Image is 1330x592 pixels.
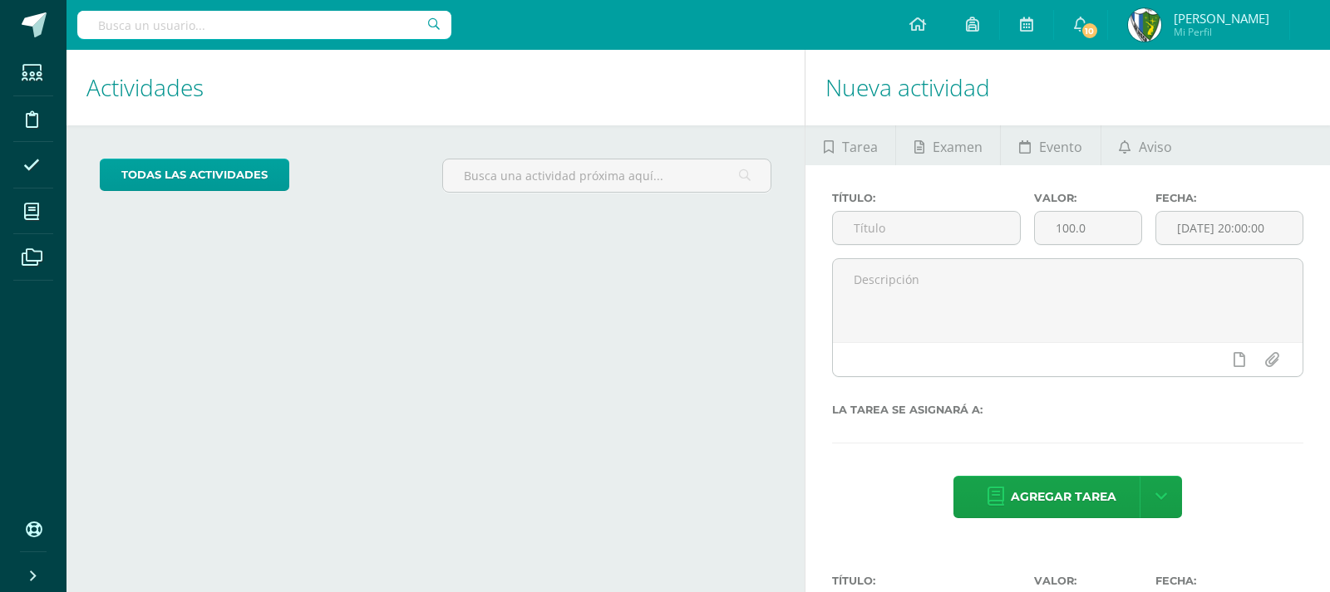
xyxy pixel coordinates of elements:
[832,192,1021,204] label: Título:
[832,575,1021,587] label: Título:
[1155,192,1303,204] label: Fecha:
[86,50,785,125] h1: Actividades
[833,212,1020,244] input: Título
[1156,212,1303,244] input: Fecha de entrega
[896,125,1000,165] a: Examen
[825,50,1310,125] h1: Nueva actividad
[77,11,451,39] input: Busca un usuario...
[1081,22,1099,40] span: 10
[443,159,771,192] input: Busca una actividad próxima aquí...
[1034,192,1142,204] label: Valor:
[100,159,289,191] a: todas las Actividades
[805,125,895,165] a: Tarea
[1139,127,1172,167] span: Aviso
[933,127,983,167] span: Examen
[1174,10,1269,27] span: [PERSON_NAME]
[1039,127,1082,167] span: Evento
[1174,25,1269,39] span: Mi Perfil
[1035,212,1141,244] input: Puntos máximos
[842,127,878,167] span: Tarea
[1155,575,1303,587] label: Fecha:
[1101,125,1190,165] a: Aviso
[832,404,1303,416] label: La tarea se asignará a:
[1011,477,1116,517] span: Agregar tarea
[1128,8,1161,42] img: 09cda7a8f8a612387b01df24d4d5f603.png
[1034,575,1142,587] label: Valor:
[1001,125,1100,165] a: Evento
